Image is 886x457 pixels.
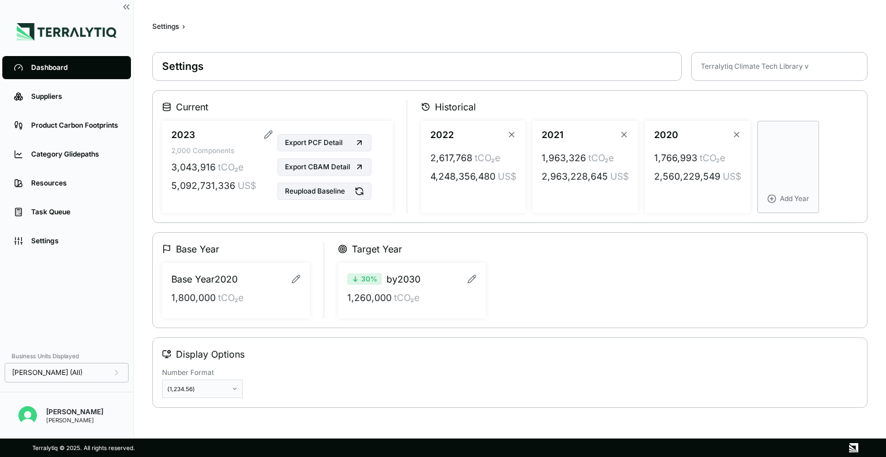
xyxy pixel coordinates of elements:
[176,347,245,361] span: Display Options
[218,291,243,304] span: tCO₂e
[475,151,500,165] span: tCO₂e
[780,194,809,203] span: Add Year
[171,272,238,286] span: Base Year 2020
[171,291,216,304] span: 1,800,000
[31,63,119,72] div: Dashboard
[285,138,343,147] span: Export PCF Detail
[238,179,256,192] span: US$
[277,134,371,151] button: Export PCF Detail
[347,291,392,304] span: 1,260,000
[46,407,103,417] div: [PERSON_NAME]
[14,402,42,429] button: Open user button
[277,183,371,200] button: Reupload Baseline
[171,146,273,155] div: 2,000 Components
[12,368,82,377] span: [PERSON_NAME] (All)
[654,128,678,142] span: 2020
[162,368,243,377] label: Number Format
[218,160,243,174] span: tCO₂e
[285,162,350,172] span: Export CBAM Detail
[394,291,419,304] span: tCO₂e
[610,169,629,183] span: US$
[430,169,495,183] span: 4,248,356,480
[757,121,819,213] button: Add Year
[654,169,720,183] span: 2,560,229,549
[542,128,564,142] span: 2021
[176,242,219,256] span: Base Year
[542,151,586,165] span: 1,963,326
[171,179,235,192] span: 5,092,731,336
[31,92,119,101] div: Suppliers
[654,151,697,165] span: 1,766,993
[5,349,129,363] div: Business Units Displayed
[31,207,119,217] div: Task Queue
[171,128,195,142] span: 2023
[152,22,179,31] div: Settings
[31,179,119,188] div: Resources
[352,242,402,256] span: Target Year
[31,121,119,130] div: Product Carbon Footprints
[435,100,476,114] span: Historical
[700,151,725,165] span: tCO₂e
[277,158,371,176] button: Export CBAM Detail
[31,236,119,246] div: Settings
[162,380,243,398] button: (1,234.56)
[31,150,119,159] div: Category Glidepaths
[18,406,37,425] img: Aayush Gupta
[701,62,809,71] div: Terralytiq Climate Tech Library v
[361,274,377,284] span: 30 %
[176,100,208,114] span: Current
[498,169,516,183] span: US$
[588,151,614,165] span: tCO₂e
[723,169,741,183] span: US$
[171,160,216,174] span: 3,043,916
[17,23,117,40] img: Logo
[182,22,185,31] span: ›
[46,417,103,423] div: [PERSON_NAME]
[386,272,421,286] span: by 2030
[430,128,454,142] span: 2022
[542,169,608,183] span: 2,963,228,645
[162,60,672,73] h1: Settings
[430,151,472,165] span: 2,617,768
